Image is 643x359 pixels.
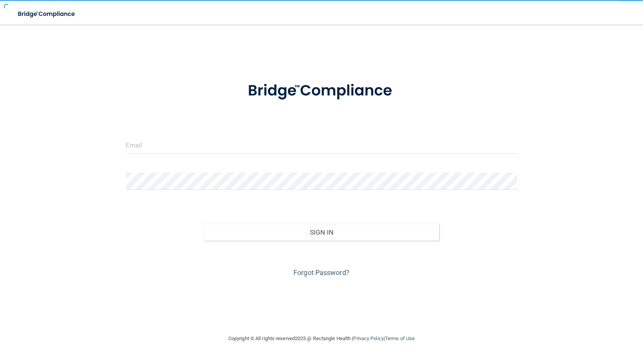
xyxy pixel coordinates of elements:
a: Terms of Use [385,336,415,341]
img: bridge_compliance_login_screen.278c3ca4.svg [232,71,411,111]
button: Sign In [204,224,439,241]
img: bridge_compliance_login_screen.278c3ca4.svg [12,6,82,22]
a: Privacy Policy [353,336,383,341]
input: Email [126,136,518,154]
a: Forgot Password? [293,268,350,277]
div: Copyright © All rights reserved 2025 @ Rectangle Health | | [181,326,462,351]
